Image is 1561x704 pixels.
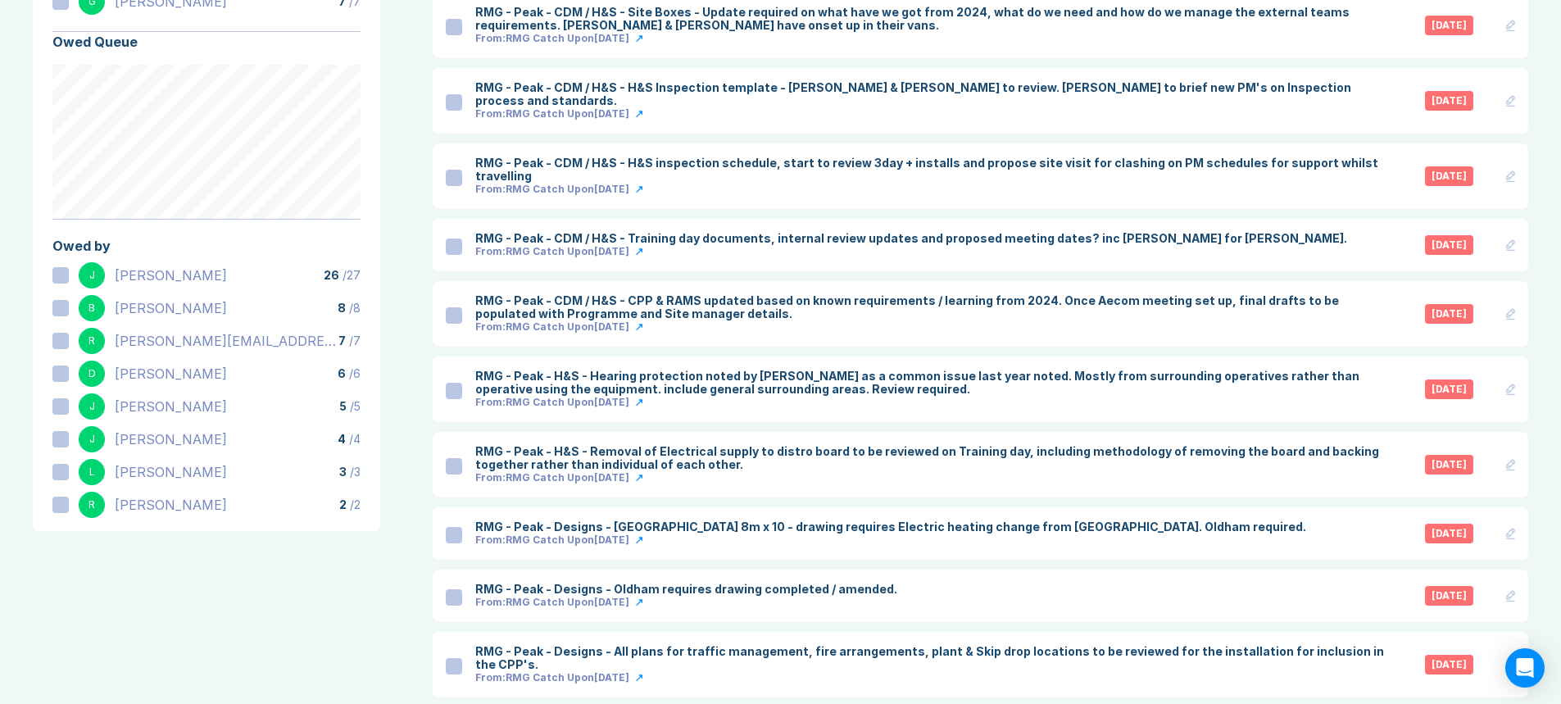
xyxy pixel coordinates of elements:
div: / 7 [338,334,361,347]
a: From:RMG Catch Upon[DATE] [475,396,1392,409]
div: 2025-03-30T00:00:00+00:00 [1425,166,1473,186]
div: / 2 [339,498,361,511]
div: Open Intercom Messenger [1505,648,1545,688]
div: 2025-03-30T00:00:00+00:00 [1425,455,1473,475]
div: 2025-03-30T00:00:00+00:00 [1425,655,1473,674]
div: John Lake [115,397,227,416]
div: Owed Queue [52,32,361,52]
div: J [79,393,105,420]
div: / 8 [338,302,361,315]
div: 2025-03-30T00:00:00+00:00 [1425,235,1473,255]
div: Benjamin Newman [115,298,227,318]
a: From:RMG Catch Upon[DATE] [475,32,1392,45]
div: RMG - Peak - CDM / H&S - H&S inspection schedule, start to review 3day + installs and propose sit... [475,157,1392,183]
div: Owed by [52,236,361,256]
div: / 5 [339,400,361,413]
div: RMG - Peak - H&S - Hearing protection noted by [PERSON_NAME] as a common issue last year noted. M... [475,370,1392,396]
span: 7 [338,334,346,347]
a: From:RMG Catch Upon[DATE] [475,245,1347,258]
a: From:RMG Catch Upon[DATE] [475,671,1392,684]
div: Lee Dalton [115,462,227,482]
div: 2025-03-30T00:00:00+00:00 [1425,524,1473,543]
div: D [79,361,105,387]
a: From:RMG Catch Upon[DATE] [475,320,1392,334]
a: From:RMG Catch Upon[DATE] [475,596,897,609]
div: RMG - Peak - CDM / H&S - Site Boxes - Update required on what have we got from 2024, what do we n... [475,6,1392,32]
div: RMG - Peak - Designs - Oldham requires drawing completed / amended. [475,583,897,596]
div: B [79,295,105,321]
div: / 3 [339,466,361,479]
div: Danny Sisson [115,364,227,384]
div: / 4 [338,433,361,446]
div: 2025-03-30T00:00:00+00:00 [1425,379,1473,399]
span: 5 [339,399,347,413]
span: 8 [338,301,346,315]
div: / 27 [324,269,361,282]
div: L [79,459,105,485]
div: RMG - Peak - H&S - Removal of Electrical supply to distro board to be reviewed on Training day, i... [475,445,1392,471]
div: RMG - Peak - CDM / H&S - H&S Inspection template - [PERSON_NAME] & [PERSON_NAME] to review. [PERS... [475,81,1392,107]
div: 2025-03-30T00:00:00+00:00 [1425,304,1473,324]
div: R [79,492,105,518]
div: 2025-03-30T00:00:00+00:00 [1425,586,1473,606]
div: RMG - Peak - Designs - All plans for traffic management, fire arrangements, plant & Skip drop loc... [475,645,1392,671]
span: 3 [339,465,347,479]
span: 26 [324,268,339,282]
div: J [79,262,105,288]
span: 4 [338,432,346,446]
div: RMG - Peak - CDM / H&S - Training day documents, internal review updates and proposed meeting dat... [475,232,1347,245]
div: R [79,328,105,354]
span: 6 [338,366,346,380]
a: From:RMG Catch Upon[DATE] [475,534,1306,547]
div: / 6 [338,367,361,380]
a: From:RMG Catch Upon[DATE] [475,107,1392,120]
a: From:RMG Catch Upon[DATE] [475,183,1392,196]
div: 2025-03-30T00:00:00+00:00 [1425,16,1473,35]
a: From:RMG Catch Upon[DATE] [475,471,1392,484]
div: RMG - Peak - CDM / H&S - CPP & RAMS updated based on known requirements / learning from 2024. Onc... [475,294,1392,320]
div: richard.jonespm@elliottuk.com [115,331,338,351]
div: Jim Cox [115,429,227,449]
div: J [79,426,105,452]
div: 2025-03-30T00:00:00+00:00 [1425,91,1473,111]
span: 2 [339,497,347,511]
div: Richard Rust [115,495,227,515]
div: Jason Harrison [115,266,227,285]
div: RMG - Peak - Designs - [GEOGRAPHIC_DATA] 8m x 10 - drawing requires Electric heating change from ... [475,520,1306,534]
